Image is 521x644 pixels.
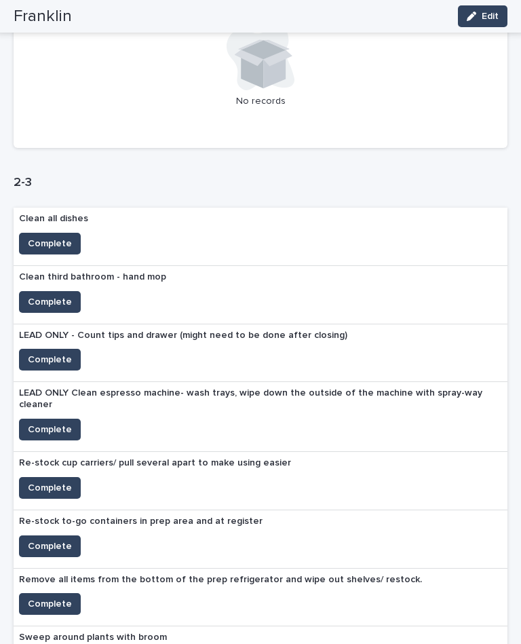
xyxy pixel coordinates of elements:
span: Edit [482,12,499,21]
a: Clean all dishesComplete [14,208,507,266]
button: Complete [19,349,81,371]
p: Re-stock cup carriers/ pull several apart to make using easier [19,457,291,469]
p: Clean third bathroom - hand mop [19,271,166,283]
a: Re-stock to-go containers in prep area and at registerComplete [14,510,507,569]
p: Clean all dishes [19,213,88,225]
span: Complete [28,539,72,553]
p: Sweep around plants with broom [19,632,167,643]
button: Complete [19,535,81,557]
span: Complete [28,295,72,309]
button: Edit [458,5,507,27]
span: Complete [28,481,72,495]
h1: 2-3 [14,175,507,191]
p: LEAD ONLY Clean espresso machine- wash trays, wipe down the outside of the machine with spray-way... [19,387,502,411]
a: Clean third bathroom - hand mopComplete [14,266,507,324]
span: Complete [28,597,72,611]
button: Complete [19,233,81,254]
button: Complete [19,477,81,499]
a: LEAD ONLY - Count tips and drawer (might need to be done after closing)Complete [14,324,507,383]
a: LEAD ONLY Clean espresso machine- wash trays, wipe down the outside of the machine with spray-way... [14,382,507,452]
span: Complete [28,237,72,250]
p: Re-stock to-go containers in prep area and at register [19,516,263,527]
span: Complete [28,353,72,366]
h2: Franklin [14,7,72,26]
p: Remove all items from the bottom of the prep refrigerator and wipe out shelves/ restock. [19,574,422,586]
span: Complete [28,423,72,436]
p: No records [22,96,499,107]
button: Complete [19,593,81,615]
a: Remove all items from the bottom of the prep refrigerator and wipe out shelves/ restock.Complete [14,569,507,627]
a: Re-stock cup carriers/ pull several apart to make using easierComplete [14,452,507,510]
button: Complete [19,419,81,440]
button: Complete [19,291,81,313]
p: LEAD ONLY - Count tips and drawer (might need to be done after closing) [19,330,347,341]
